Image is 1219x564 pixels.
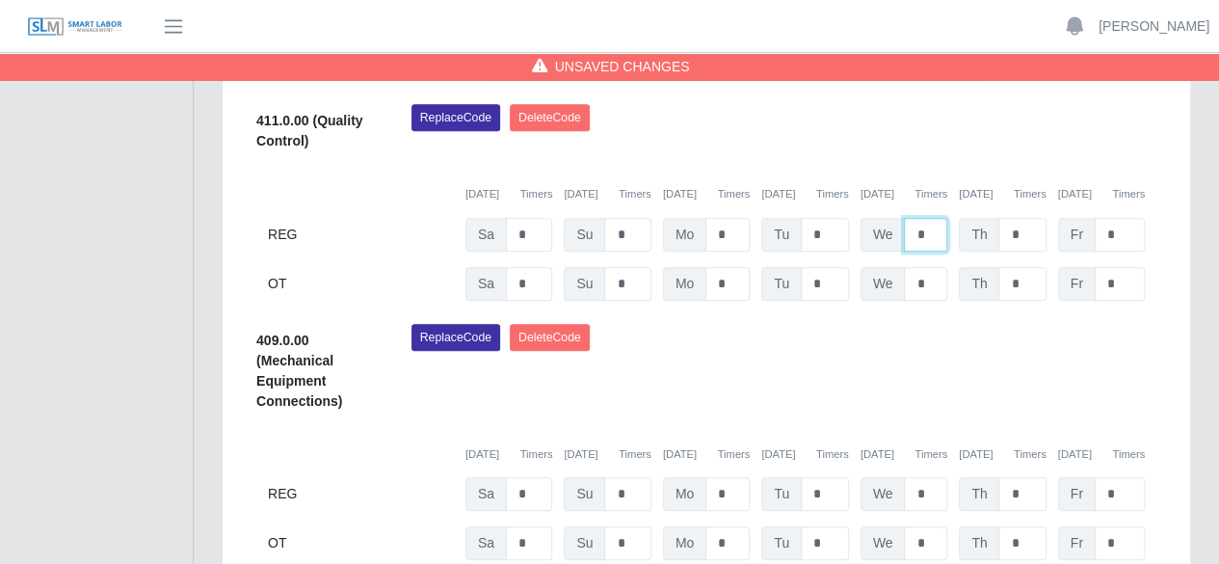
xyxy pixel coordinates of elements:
button: Timers [520,186,553,202]
span: Th [959,477,999,511]
span: Sa [465,477,507,511]
div: [DATE] [1058,186,1145,202]
span: We [861,218,906,252]
div: REG [268,218,454,252]
span: Mo [663,477,706,511]
button: Timers [619,186,651,202]
div: [DATE] [465,186,552,202]
div: OT [268,267,454,301]
div: [DATE] [861,446,947,463]
div: [DATE] [663,446,750,463]
button: Timers [1014,186,1047,202]
div: [DATE] [959,446,1046,463]
span: Mo [663,218,706,252]
span: Sa [465,526,507,560]
div: REG [268,477,454,511]
button: DeleteCode [510,104,590,131]
span: Th [959,526,999,560]
div: [DATE] [861,186,947,202]
span: Fr [1058,267,1096,301]
span: Unsaved Changes [555,57,690,76]
a: [PERSON_NAME] [1099,16,1209,37]
button: Timers [1112,186,1145,202]
span: Fr [1058,477,1096,511]
span: Th [959,218,999,252]
div: [DATE] [465,446,552,463]
div: [DATE] [663,186,750,202]
button: Timers [1112,446,1145,463]
span: Fr [1058,218,1096,252]
span: Tu [761,218,802,252]
button: Timers [717,446,750,463]
div: [DATE] [761,186,848,202]
span: Mo [663,526,706,560]
div: OT [268,526,454,560]
div: [DATE] [959,186,1046,202]
span: Mo [663,267,706,301]
button: DeleteCode [510,324,590,351]
button: Timers [1014,446,1047,463]
b: 409.0.00 (Mechanical Equipment Connections) [256,333,342,409]
span: We [861,267,906,301]
span: Fr [1058,526,1096,560]
b: 411.0.00 (Quality Control) [256,113,363,148]
button: Timers [816,186,849,202]
div: [DATE] [761,446,848,463]
span: We [861,477,906,511]
span: Sa [465,267,507,301]
div: [DATE] [564,186,650,202]
img: SLM Logo [27,16,123,38]
span: Tu [761,526,802,560]
span: Su [564,477,605,511]
span: Sa [465,218,507,252]
div: [DATE] [1058,446,1145,463]
button: Timers [914,446,947,463]
span: Su [564,526,605,560]
span: Th [959,267,999,301]
button: Timers [816,446,849,463]
button: Timers [717,186,750,202]
button: Timers [914,186,947,202]
button: Timers [619,446,651,463]
div: [DATE] [564,446,650,463]
button: ReplaceCode [411,104,500,131]
span: We [861,526,906,560]
span: Tu [761,477,802,511]
span: Su [564,267,605,301]
span: Su [564,218,605,252]
span: Tu [761,267,802,301]
button: ReplaceCode [411,324,500,351]
button: Timers [520,446,553,463]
